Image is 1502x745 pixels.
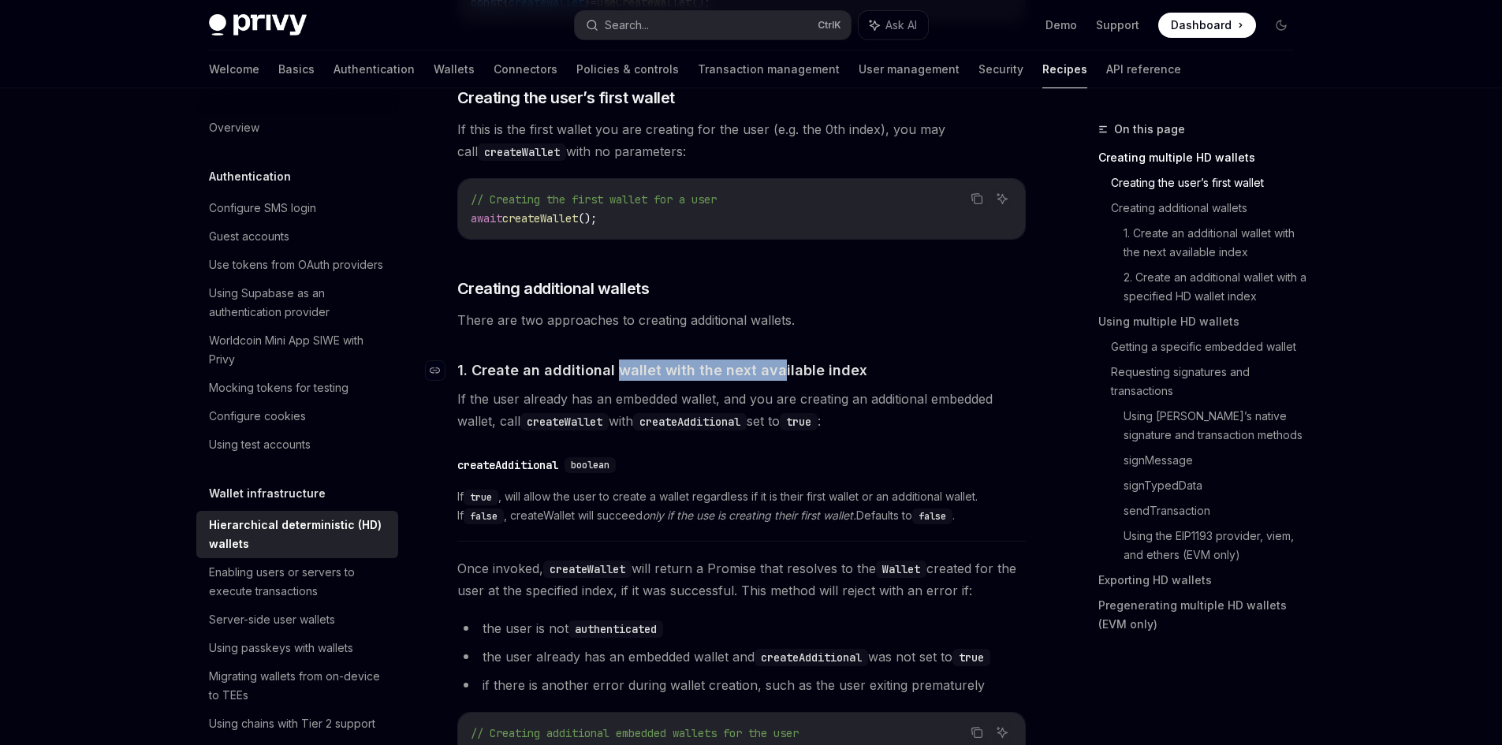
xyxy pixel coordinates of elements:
code: createWallet [543,561,632,578]
span: Dashboard [1171,17,1232,33]
a: Using multiple HD wallets [1098,309,1306,334]
a: API reference [1106,50,1181,88]
a: Navigate to header [426,359,457,381]
a: Creating the user’s first wallet [1111,170,1306,196]
code: false [912,508,952,524]
a: Wallets [434,50,475,88]
a: Dashboard [1158,13,1256,38]
div: createAdditional [457,457,558,473]
a: Welcome [209,50,259,88]
a: Using passkeys with wallets [196,634,398,662]
div: Mocking tokens for testing [209,378,348,397]
span: There are two approaches to creating additional wallets. [457,309,1026,331]
code: createWallet [520,413,609,430]
em: only if the use is creating their first wallet. [643,508,856,522]
li: the user is not [457,617,1026,639]
a: Migrating wallets from on-device to TEEs [196,662,398,710]
span: (); [578,211,597,225]
div: Hierarchical deterministic (HD) wallets [209,516,389,553]
a: Using chains with Tier 2 support [196,710,398,738]
a: Creating additional wallets [1111,196,1306,221]
div: Overview [209,118,259,137]
a: signMessage [1124,448,1306,473]
a: Use tokens from OAuth providers [196,251,398,279]
a: Transaction management [698,50,840,88]
span: If this is the first wallet you are creating for the user (e.g. the 0th index), you may call with... [457,118,1026,162]
button: Copy the contents from the code block [967,722,987,743]
button: Search...CtrlK [575,11,851,39]
li: the user already has an embedded wallet and was not set to [457,646,1026,668]
span: If the user already has an embedded wallet, and you are creating an additional embedded wallet, c... [457,388,1026,432]
code: createAdditional [633,413,747,430]
a: Using the EIP1193 provider, viem, and ethers (EVM only) [1124,523,1306,568]
a: Enabling users or servers to execute transactions [196,558,398,605]
a: Basics [278,50,315,88]
h5: Authentication [209,167,291,186]
div: Search... [605,16,649,35]
code: true [780,413,818,430]
span: 1. Create an additional wallet with the next available index [457,359,867,381]
code: createAdditional [755,649,868,666]
div: Using Supabase as an authentication provider [209,284,389,322]
div: Server-side user wallets [209,610,335,629]
a: 1. Create an additional wallet with the next available index [1124,221,1306,265]
button: Ask AI [992,722,1012,743]
a: Configure cookies [196,402,398,430]
span: Creating the user’s first wallet [457,87,675,109]
a: Using test accounts [196,430,398,459]
span: Creating additional wallets [457,278,650,300]
code: true [464,490,498,505]
span: On this page [1114,120,1185,139]
a: Getting a specific embedded wallet [1111,334,1306,359]
img: dark logo [209,14,307,36]
a: Creating multiple HD wallets [1098,145,1306,170]
button: Ask AI [859,11,928,39]
div: Configure cookies [209,407,306,426]
a: Guest accounts [196,222,398,251]
div: Migrating wallets from on-device to TEEs [209,667,389,705]
a: Recipes [1042,50,1087,88]
a: Using [PERSON_NAME]’s native signature and transaction methods [1124,404,1306,448]
a: 2. Create an additional wallet with a specified HD wallet index [1124,265,1306,309]
a: Mocking tokens for testing [196,374,398,402]
a: Hierarchical deterministic (HD) wallets [196,511,398,558]
button: Ask AI [992,188,1012,209]
span: Once invoked, will return a Promise that resolves to the created for the user at the specified in... [457,557,1026,602]
a: Connectors [494,50,557,88]
a: Worldcoin Mini App SIWE with Privy [196,326,398,374]
a: Configure SMS login [196,194,398,222]
span: // Creating the first wallet for a user [471,192,717,207]
a: Demo [1045,17,1077,33]
button: Toggle dark mode [1269,13,1294,38]
div: Configure SMS login [209,199,316,218]
div: Guest accounts [209,227,289,246]
code: authenticated [568,620,663,638]
a: Policies & controls [576,50,679,88]
span: createWallet [502,211,578,225]
span: If , will allow the user to create a wallet regardless if it is their first wallet or an addition... [457,487,1026,525]
a: Server-side user wallets [196,605,398,634]
div: Enabling users or servers to execute transactions [209,563,389,601]
code: false [464,508,504,524]
a: Authentication [334,50,415,88]
span: boolean [571,459,609,471]
a: signTypedData [1124,473,1306,498]
a: Security [978,50,1023,88]
a: Pregenerating multiple HD wallets (EVM only) [1098,593,1306,637]
a: Overview [196,114,398,142]
a: Support [1096,17,1139,33]
a: sendTransaction [1124,498,1306,523]
a: User management [859,50,960,88]
code: true [952,649,990,666]
div: Worldcoin Mini App SIWE with Privy [209,331,389,369]
span: await [471,211,502,225]
code: Wallet [876,561,926,578]
a: Using Supabase as an authentication provider [196,279,398,326]
div: Use tokens from OAuth providers [209,255,383,274]
h5: Wallet infrastructure [209,484,326,503]
div: Using test accounts [209,435,311,454]
code: createWallet [478,143,566,161]
span: Ctrl K [818,19,841,32]
a: Exporting HD wallets [1098,568,1306,593]
button: Copy the contents from the code block [967,188,987,209]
